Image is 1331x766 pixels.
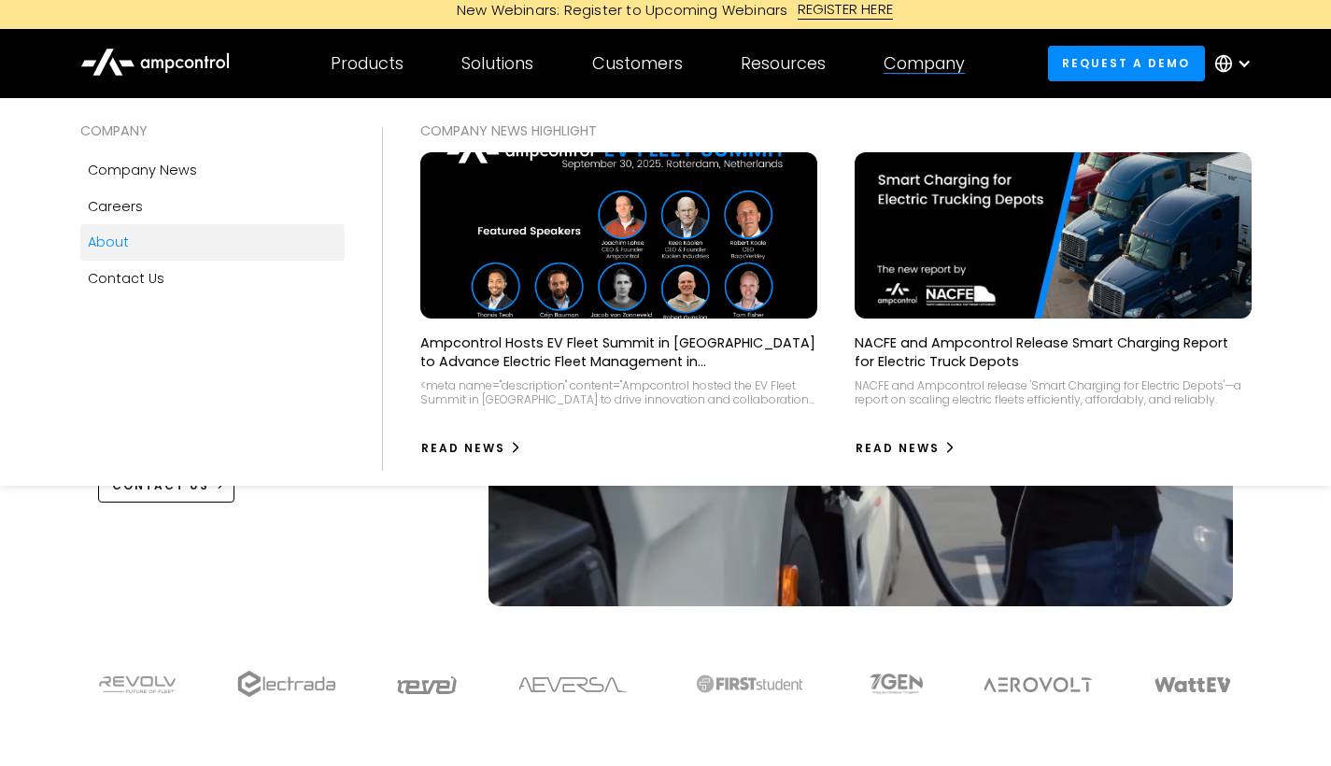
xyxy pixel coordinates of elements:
div: Resources [741,53,826,74]
a: Read News [855,433,956,463]
div: Careers [88,196,143,217]
div: <meta name="description" content="Ampcontrol hosted the EV Fleet Summit in [GEOGRAPHIC_DATA] to d... [420,378,817,407]
div: Products [331,53,404,74]
div: Solutions [461,53,533,74]
div: Company [884,53,965,74]
div: Read News [856,440,940,457]
p: Ampcontrol Hosts EV Fleet Summit in [GEOGRAPHIC_DATA] to Advance Electric Fleet Management in [GE... [420,333,817,371]
img: electrada logo [237,671,335,697]
img: Aerovolt Logo [983,677,1094,692]
div: Customers [592,53,683,74]
div: Read News [421,440,505,457]
p: NACFE and Ampcontrol Release Smart Charging Report for Electric Truck Depots [855,333,1252,371]
div: Contact Us [88,268,164,289]
a: Request a demo [1048,46,1205,80]
div: Company news [88,160,197,180]
a: About [80,224,346,260]
div: COMPANY NEWS Highlight [420,121,1252,141]
a: Careers [80,189,346,224]
a: Contact Us [80,261,346,296]
a: Company news [80,152,346,188]
div: COMPANY [80,121,346,141]
img: WattEV logo [1154,677,1232,692]
div: NACFE and Ampcontrol release 'Smart Charging for Electric Depots'—a report on scaling electric fl... [855,378,1252,407]
div: About [88,232,129,252]
a: Read News [420,433,522,463]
